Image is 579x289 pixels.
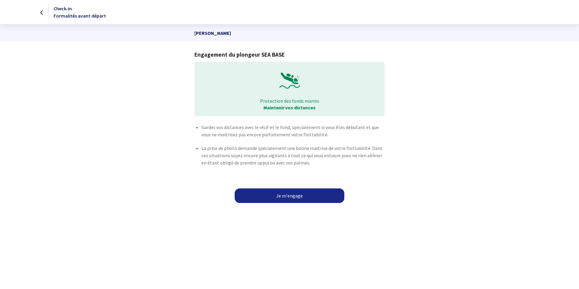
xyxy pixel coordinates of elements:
[201,124,384,138] p: Garder vos distances avec le récif et le fond, spécialement si vous êtes débutant et que vous ne ...
[194,51,384,58] h1: Engagement du plongeur SEA BASE
[194,25,384,42] p: [PERSON_NAME]
[235,188,344,203] a: Je m'engage
[54,5,106,19] span: Check-in Formalités avant départ
[201,144,384,166] p: La prise de photo demande spécialement une bonne maitrise de votre flottabilité. Dans ces situati...
[263,105,316,111] strong: Maintenir vos distances
[199,98,380,104] p: Protection des fonds marins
